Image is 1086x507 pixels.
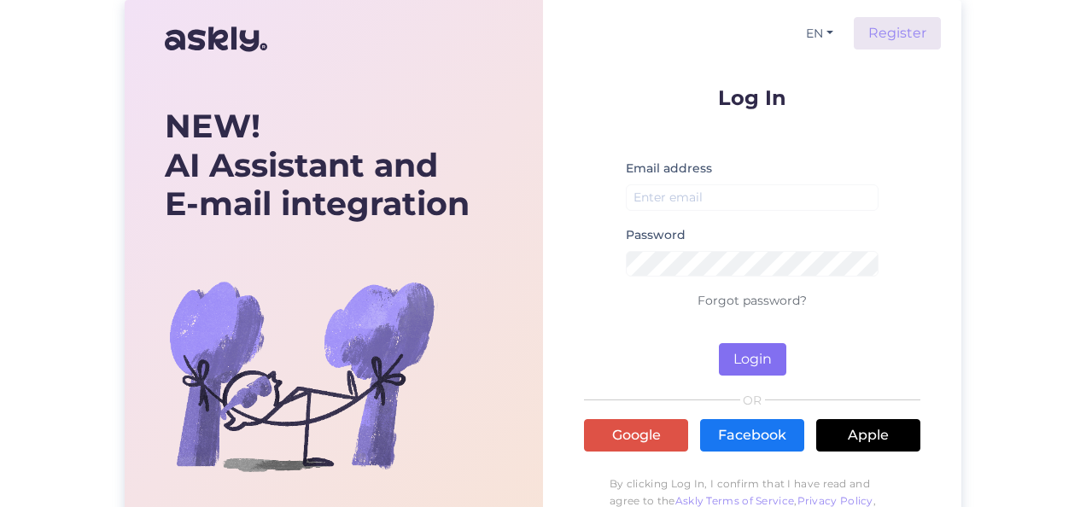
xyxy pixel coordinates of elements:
p: Log In [584,87,920,108]
a: Forgot password? [698,293,807,308]
label: Password [626,226,686,244]
img: Askly [165,19,267,60]
div: AI Assistant and E-mail integration [165,107,470,224]
b: NEW! [165,106,260,146]
a: Facebook [700,419,804,452]
span: OR [740,394,765,406]
a: Privacy Policy [797,494,873,507]
label: Email address [626,160,712,178]
button: Login [719,343,786,376]
a: Google [584,419,688,452]
a: Askly Terms of Service [675,494,795,507]
a: Register [854,17,941,50]
a: Apple [816,419,920,452]
button: EN [799,21,840,46]
input: Enter email [626,184,879,211]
